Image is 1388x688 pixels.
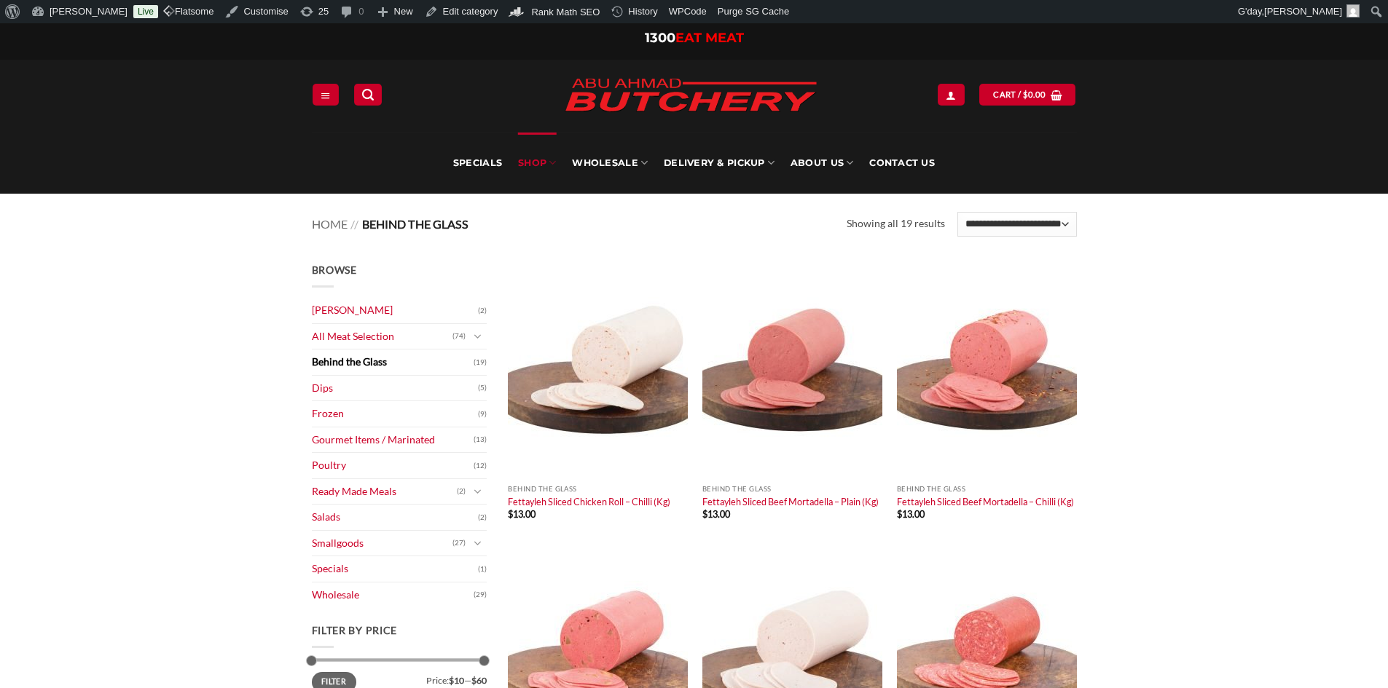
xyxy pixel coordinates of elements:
[312,624,398,636] span: Filter by price
[312,264,357,276] span: Browse
[471,675,487,686] span: $60
[474,429,487,451] span: (13)
[897,508,902,520] span: $
[791,133,853,194] a: About Us
[312,401,478,427] a: Frozen
[457,481,466,502] span: (2)
[645,30,675,46] span: 1300
[957,212,1076,237] select: Shop order
[469,535,487,551] button: Toggle
[312,453,474,478] a: Poultry
[478,507,487,529] span: (2)
[508,262,688,478] img: Fettayleh Sliced Chicken Roll - Chilli (Kg)
[312,582,474,608] a: Wholesale
[453,133,502,194] a: Specials
[847,216,945,232] p: Showing all 19 results
[645,30,744,46] a: 1300EAT MEAT
[897,485,1077,493] p: Behind the Glass
[675,30,744,46] span: EAT MEAT
[938,84,964,105] a: My account
[312,298,478,323] a: [PERSON_NAME]
[1023,88,1028,101] span: $
[474,352,487,373] span: (19)
[449,675,464,686] span: $10
[312,672,487,685] div: Price: —
[312,324,452,349] a: All Meat Selection
[702,262,882,478] img: Fettayleh Sliced Beef Mortadella - Plain (Kg)
[979,84,1075,105] a: View cart
[478,300,487,322] span: (2)
[312,427,474,453] a: Gourmet Items / Marinated
[1346,4,1360,17] img: Avatar of Zacky Kawtharani
[702,508,730,520] bdi: 13.00
[452,532,466,554] span: (27)
[312,376,478,401] a: Dips
[350,217,358,231] span: //
[993,88,1046,101] span: Cart /
[869,133,935,194] a: Contact Us
[474,455,487,477] span: (12)
[133,5,158,18] a: Live
[312,217,348,231] a: Home
[478,558,487,580] span: (1)
[897,262,1077,478] img: Fettayleh Sliced Beef Mortadella - Chilli (Kg)
[312,349,474,375] a: Behind the Glass
[312,479,457,505] a: Ready Made Meals
[469,483,487,499] button: Toggle
[478,403,487,425] span: (9)
[664,133,775,194] a: Delivery & Pickup
[354,84,382,105] a: Search
[474,584,487,606] span: (29)
[508,508,536,520] bdi: 13.00
[313,84,339,105] a: Menu
[531,7,600,17] span: Rank Math SEO
[508,485,688,493] p: Behind the Glass
[1264,6,1342,17] span: [PERSON_NAME]
[508,496,670,507] a: Fettayleh Sliced Chicken Roll – Chilli (Kg)
[552,68,829,124] img: Abu Ahmad Butchery
[702,496,879,507] a: Fettayleh Sliced Beef Mortadella – Plain (Kg)
[312,531,452,556] a: Smallgoods
[1023,90,1046,99] bdi: 0.00
[469,328,487,344] button: Toggle
[508,508,513,520] span: $
[702,485,882,493] p: Behind the Glass
[362,217,468,231] span: Behind the Glass
[478,377,487,399] span: (5)
[702,508,707,520] span: $
[312,505,478,530] a: Salads
[572,133,648,194] a: Wholesale
[452,325,466,347] span: (74)
[897,496,1074,507] a: Fettayleh Sliced Beef Mortadella – Chilli (Kg)
[312,556,478,582] a: Specials
[518,133,556,194] a: SHOP
[897,508,925,520] bdi: 13.00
